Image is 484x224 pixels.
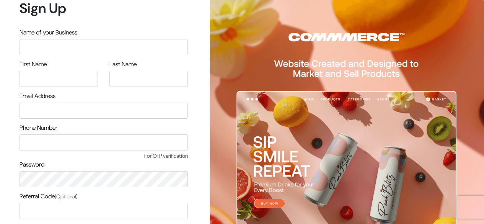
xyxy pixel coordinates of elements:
[20,28,77,37] label: Name of your Business
[20,192,78,201] label: Referral Code
[20,160,44,169] label: Password
[20,123,57,132] label: Phone Number
[109,60,137,69] label: Last Name
[20,60,47,69] label: First Name
[20,92,55,101] label: Email Address
[55,193,78,200] span: (Optional)
[20,152,188,160] span: For OTP verification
